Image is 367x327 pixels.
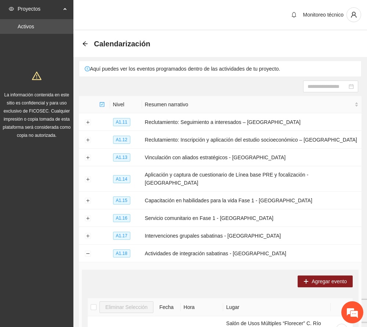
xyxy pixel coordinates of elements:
[32,71,41,81] span: warning
[142,96,361,113] th: Resumen narrativo
[99,301,153,313] button: Eliminar Selección
[113,249,130,257] span: A1.18
[288,12,299,18] span: bell
[85,216,91,221] button: Expand row
[85,251,91,257] button: Collapse row
[142,227,361,245] td: Intervenciones grupales sabatinas - [GEOGRAPHIC_DATA]
[113,214,130,222] span: A1.16
[113,175,130,183] span: A1.14
[298,276,353,287] button: plusAgregar evento
[312,277,347,285] span: Agregar evento
[85,176,91,182] button: Expand row
[156,298,181,316] th: Fecha
[85,155,91,161] button: Expand row
[85,120,91,125] button: Expand row
[82,41,88,47] div: Back
[18,24,34,29] a: Activos
[303,12,344,18] span: Monitoreo técnico
[99,102,105,107] span: check-square
[347,11,361,18] span: user
[113,196,130,205] span: A1.15
[82,41,88,47] span: arrow-left
[288,9,300,21] button: bell
[113,118,130,126] span: A1.11
[142,192,361,209] td: Capacitación en habilidades para la vida Fase 1 - [GEOGRAPHIC_DATA]
[223,298,331,316] th: Lugar
[145,100,353,109] span: Resumen narrativo
[142,209,361,227] td: Servicio comunitario en Fase 1 - [GEOGRAPHIC_DATA]
[113,136,130,144] span: A1.12
[18,1,61,16] span: Proyectos
[142,131,361,149] td: Reclutamiento: Inscripción y aplicación del estudio socioeconómico – [GEOGRAPHIC_DATA]
[85,198,91,204] button: Expand row
[9,6,14,11] span: eye
[113,232,130,240] span: A1.17
[85,233,91,239] button: Expand row
[113,153,130,161] span: A1.13
[304,279,309,285] span: plus
[142,113,361,131] td: Reclutamiento: Seguimiento a interesados – [GEOGRAPHIC_DATA]
[142,149,361,166] td: Vinculación con aliados estratégicos - [GEOGRAPHIC_DATA]
[142,166,361,192] td: Aplicación y captura de cuestionario de Línea base PRE y focalización -[GEOGRAPHIC_DATA]
[94,38,150,50] span: Calendarización
[85,137,91,143] button: Expand row
[142,245,361,262] td: Actividades de integración sabatinas - [GEOGRAPHIC_DATA]
[346,7,361,22] button: user
[85,66,90,71] span: exclamation-circle
[110,96,142,113] th: Nivel
[3,92,71,138] span: La información contenida en este sitio es confidencial y para uso exclusivo de FICOSEC. Cualquier...
[79,61,361,77] div: Aquí puedes ver los eventos programados dentro de las actividades de tu proyecto.
[181,298,223,316] th: Hora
